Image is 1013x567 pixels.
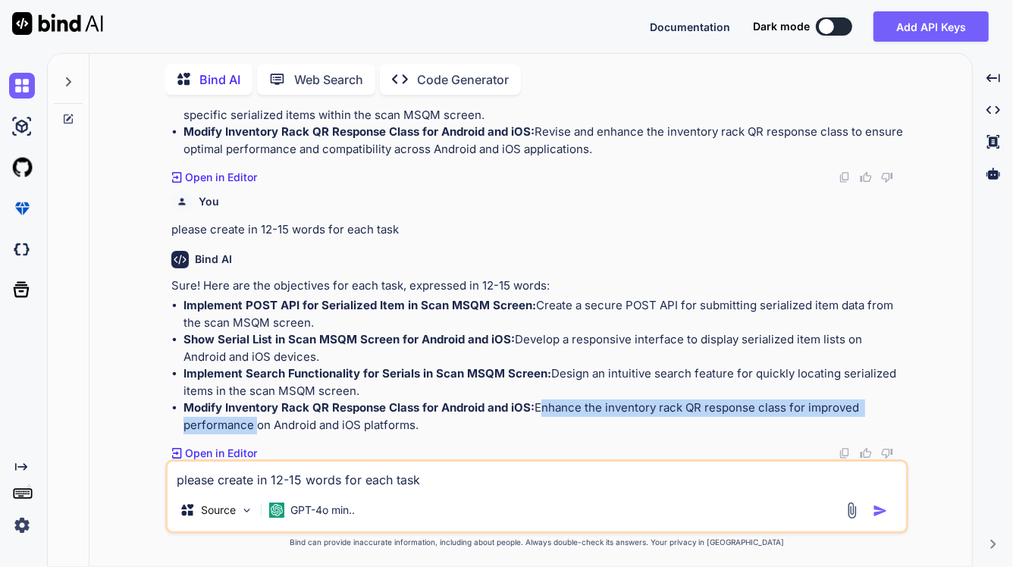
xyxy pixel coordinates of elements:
img: ai-studio [9,114,35,139]
p: Create an efficient search functionality to enable users to locate specific serialized items with... [183,89,905,124]
p: Code Generator [417,70,509,89]
p: Web Search [294,70,363,89]
strong: Modify Inventory Rack QR Response Class for Android and iOS: [183,400,535,415]
img: copy [839,447,851,459]
img: icon [873,503,888,518]
img: githubLight [9,155,35,180]
p: Bind AI [199,70,240,89]
strong: Implement Search Functionality for Serials in Scan MSQM Screen: [183,366,551,381]
img: copy [839,171,851,183]
p: Create a secure POST API for submitting serialized item data from the scan MSQM screen. [183,297,905,331]
p: Develop a responsive interface to display serialized item lists on Android and iOS devices. [183,331,905,365]
p: Design an intuitive search feature for quickly locating serialized items in the scan MSQM screen. [183,365,905,399]
p: GPT-4o min.. [290,503,355,518]
img: Pick Models [240,504,253,517]
img: Bind AI [12,12,103,35]
img: attachment [843,502,861,519]
p: please create in 12-15 words for each task [171,221,905,239]
img: settings [9,512,35,538]
strong: Show Serial List in Scan MSQM Screen for Android and iOS: [183,332,515,346]
img: chat [9,73,35,99]
p: Enhance the inventory rack QR response class for improved performance on Android and iOS platforms. [183,399,905,434]
img: like [860,447,872,459]
p: Open in Editor [185,446,257,461]
img: dislike [881,171,893,183]
h6: You [199,194,219,209]
strong: Implement POST API for Serialized Item in Scan MSQM Screen: [183,298,536,312]
img: premium [9,196,35,221]
h6: Bind AI [195,252,232,267]
p: Bind can provide inaccurate information, including about people. Always double-check its answers.... [165,537,908,548]
p: Source [201,503,236,518]
p: Open in Editor [185,170,257,185]
img: like [860,171,872,183]
img: darkCloudIdeIcon [9,237,35,262]
button: Documentation [650,19,730,35]
img: dislike [881,447,893,459]
button: Add API Keys [873,11,989,42]
span: Documentation [650,20,730,33]
strong: Modify Inventory Rack QR Response Class for Android and iOS: [183,124,535,139]
span: Dark mode [753,19,810,34]
p: Sure! Here are the objectives for each task, expressed in 12-15 words: [171,277,905,295]
p: Revise and enhance the inventory rack QR response class to ensure optimal performance and compati... [183,124,905,158]
img: GPT-4o mini [269,503,284,518]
